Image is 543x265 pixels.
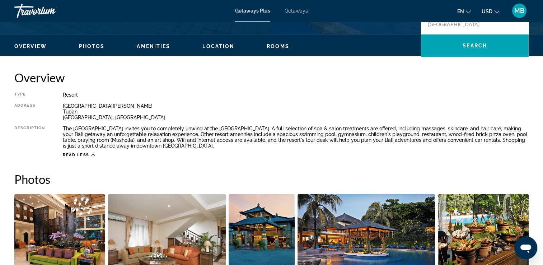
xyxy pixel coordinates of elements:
a: Travorium [14,1,86,20]
span: en [457,9,464,14]
div: Type [14,92,45,98]
button: Read less [63,152,95,158]
span: Search [463,43,487,48]
button: Location [202,43,234,50]
div: Address [14,103,45,120]
div: [GEOGRAPHIC_DATA][PERSON_NAME] Tuban [GEOGRAPHIC_DATA], [GEOGRAPHIC_DATA] [63,103,529,120]
button: Change language [457,6,471,17]
span: USD [482,9,492,14]
span: Photos [79,43,105,49]
div: Description [14,126,45,149]
span: Amenities [137,43,170,49]
span: MB [514,7,524,14]
button: User Menu [510,3,529,18]
iframe: Button to launch messaging window [514,236,537,259]
h2: Overview [14,70,529,85]
button: Overview [14,43,47,50]
span: Location [202,43,234,49]
button: Rooms [267,43,289,50]
span: Overview [14,43,47,49]
button: Search [421,34,529,57]
span: Rooms [267,43,289,49]
a: Getaways [285,8,308,14]
a: Getaways Plus [235,8,270,14]
button: Photos [79,43,105,50]
span: Read less [63,153,89,157]
h2: Photos [14,172,529,186]
div: The [GEOGRAPHIC_DATA] invites you to completely unwind at the [GEOGRAPHIC_DATA]. A full selection... [63,126,529,149]
div: Resort [63,92,529,98]
button: Change currency [482,6,499,17]
button: Amenities [137,43,170,50]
